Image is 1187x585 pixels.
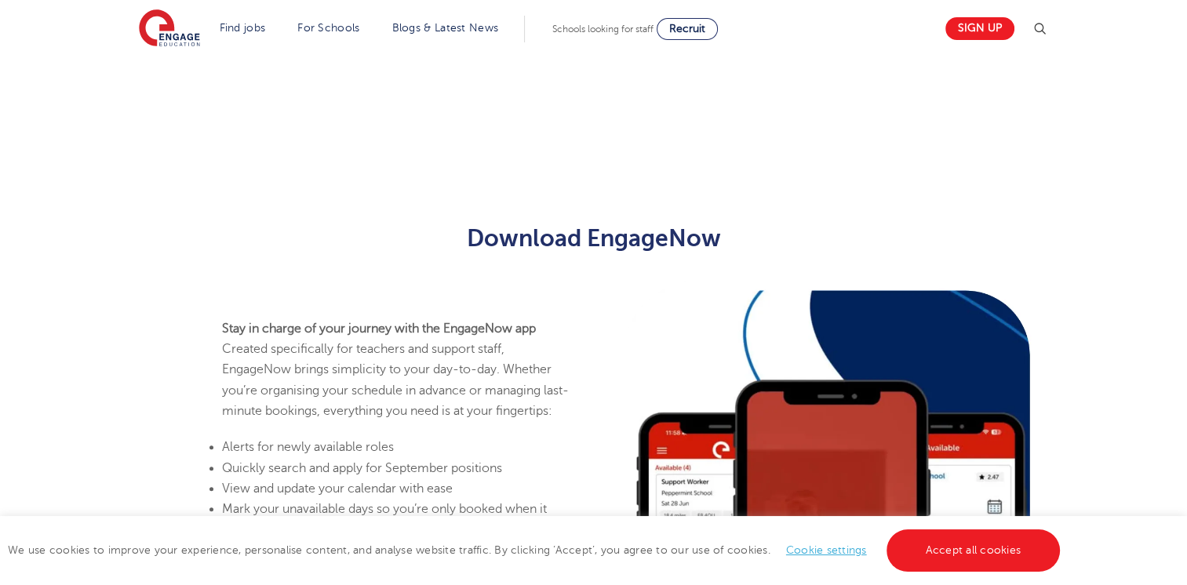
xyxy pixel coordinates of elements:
a: Sign up [945,17,1014,40]
span: Recruit [669,23,705,35]
a: Accept all cookies [887,529,1061,572]
a: Blogs & Latest News [392,22,499,34]
p: Created specifically for teachers and support staff, EngageNow brings simplicity to your day-to-d... [222,318,573,421]
a: For Schools [297,22,359,34]
img: Engage Education [139,9,200,49]
li: Mark your unavailable days so you’re only booked when it suits you [222,499,573,540]
a: Recruit [657,18,718,40]
li: Quickly search and apply for September positions [222,458,573,478]
span: Schools looking for staff [552,24,654,35]
strong: Stay in charge of your journey with the EngageNow app [222,322,536,336]
span: We use cookies to improve your experience, personalise content, and analyse website traffic. By c... [8,544,1064,556]
li: View and update your calendar with ease [222,478,573,499]
a: Cookie settings [786,544,867,556]
h2: Download EngageNow [209,225,978,252]
li: Alerts for newly available roles [222,437,573,457]
a: Find jobs [220,22,266,34]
